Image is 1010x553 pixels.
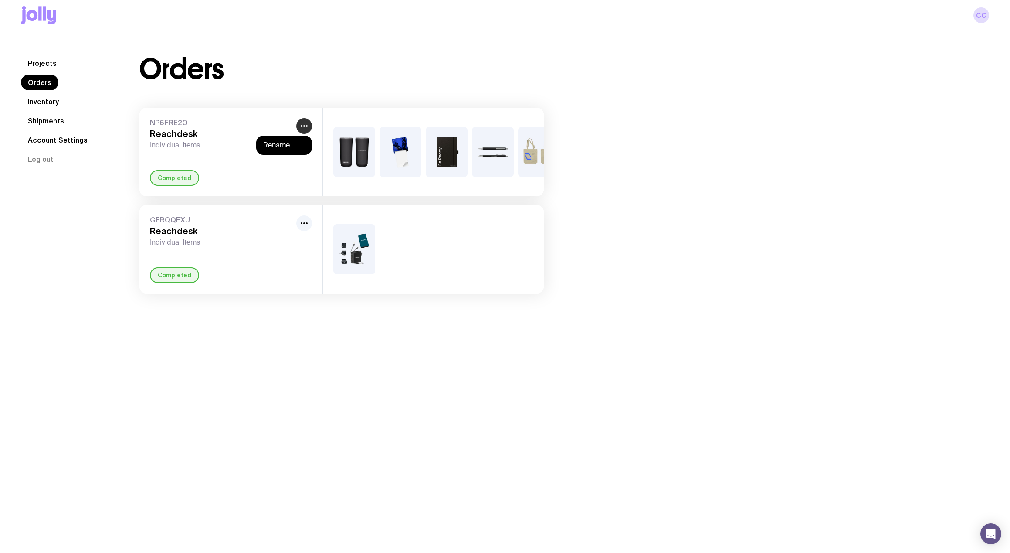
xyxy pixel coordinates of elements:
[973,7,989,23] a: CC
[21,75,58,90] a: Orders
[21,132,95,148] a: Account Settings
[150,141,293,150] span: Individual Items
[150,238,293,247] span: Individual Items
[150,118,293,127] span: NP6FRE2O
[139,55,224,83] h1: Orders
[150,170,199,186] div: Completed
[263,141,305,150] button: Rename
[21,94,66,109] a: Inventory
[150,215,293,224] span: GFRQQEXU
[21,55,64,71] a: Projects
[150,267,199,283] div: Completed
[150,226,293,236] h3: Reachdesk
[21,113,71,129] a: Shipments
[150,129,293,139] h3: Reachdesk
[21,151,61,167] button: Log out
[980,523,1001,544] div: Open Intercom Messenger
